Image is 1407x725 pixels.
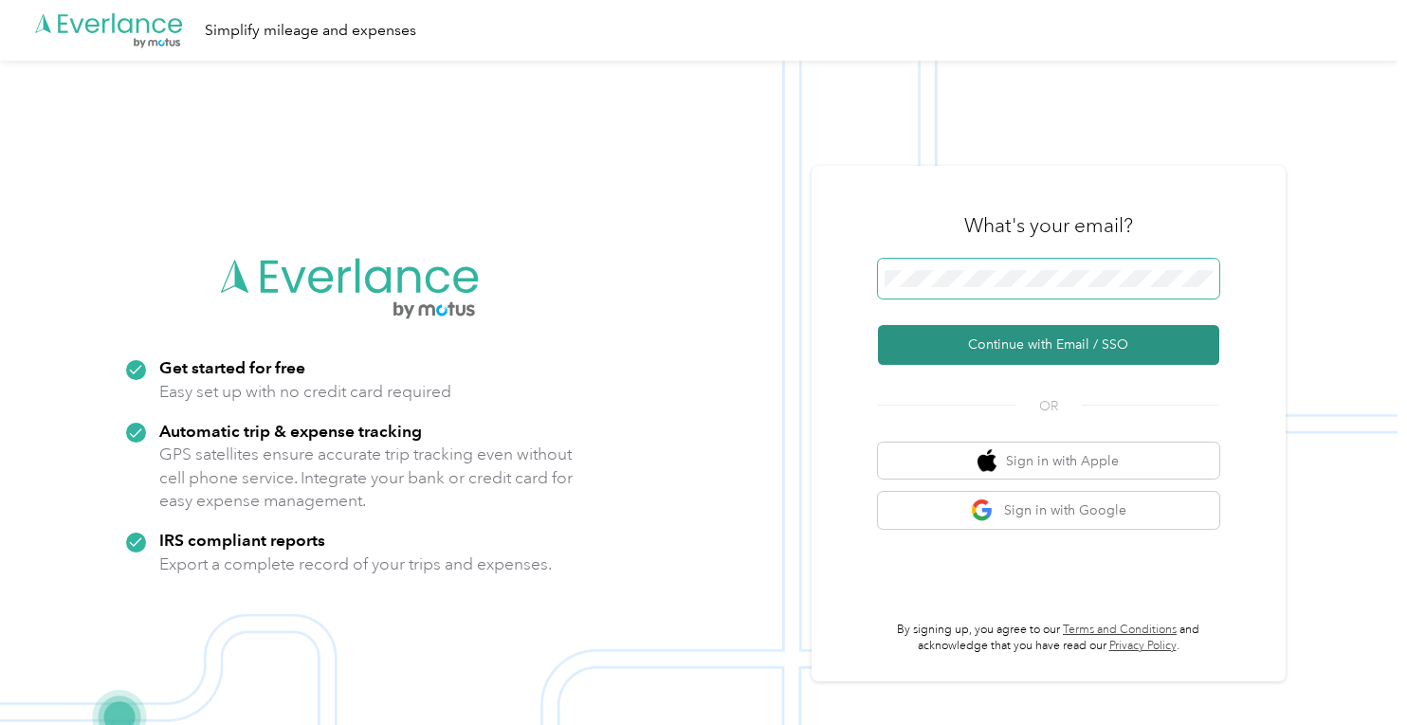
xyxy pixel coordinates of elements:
[878,325,1219,365] button: Continue with Email / SSO
[159,530,325,550] strong: IRS compliant reports
[159,553,552,576] p: Export a complete record of your trips and expenses.
[159,357,305,377] strong: Get started for free
[971,498,995,522] img: google logo
[1015,396,1082,416] span: OR
[1063,623,1177,637] a: Terms and Conditions
[159,421,422,441] strong: Automatic trip & expense tracking
[205,19,416,43] div: Simplify mileage and expenses
[878,622,1219,655] p: By signing up, you agree to our and acknowledge that you have read our .
[964,212,1133,239] h3: What's your email?
[159,380,451,404] p: Easy set up with no credit card required
[159,443,574,513] p: GPS satellites ensure accurate trip tracking even without cell phone service. Integrate your bank...
[978,449,996,473] img: apple logo
[1109,639,1177,653] a: Privacy Policy
[878,443,1219,480] button: apple logoSign in with Apple
[878,492,1219,529] button: google logoSign in with Google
